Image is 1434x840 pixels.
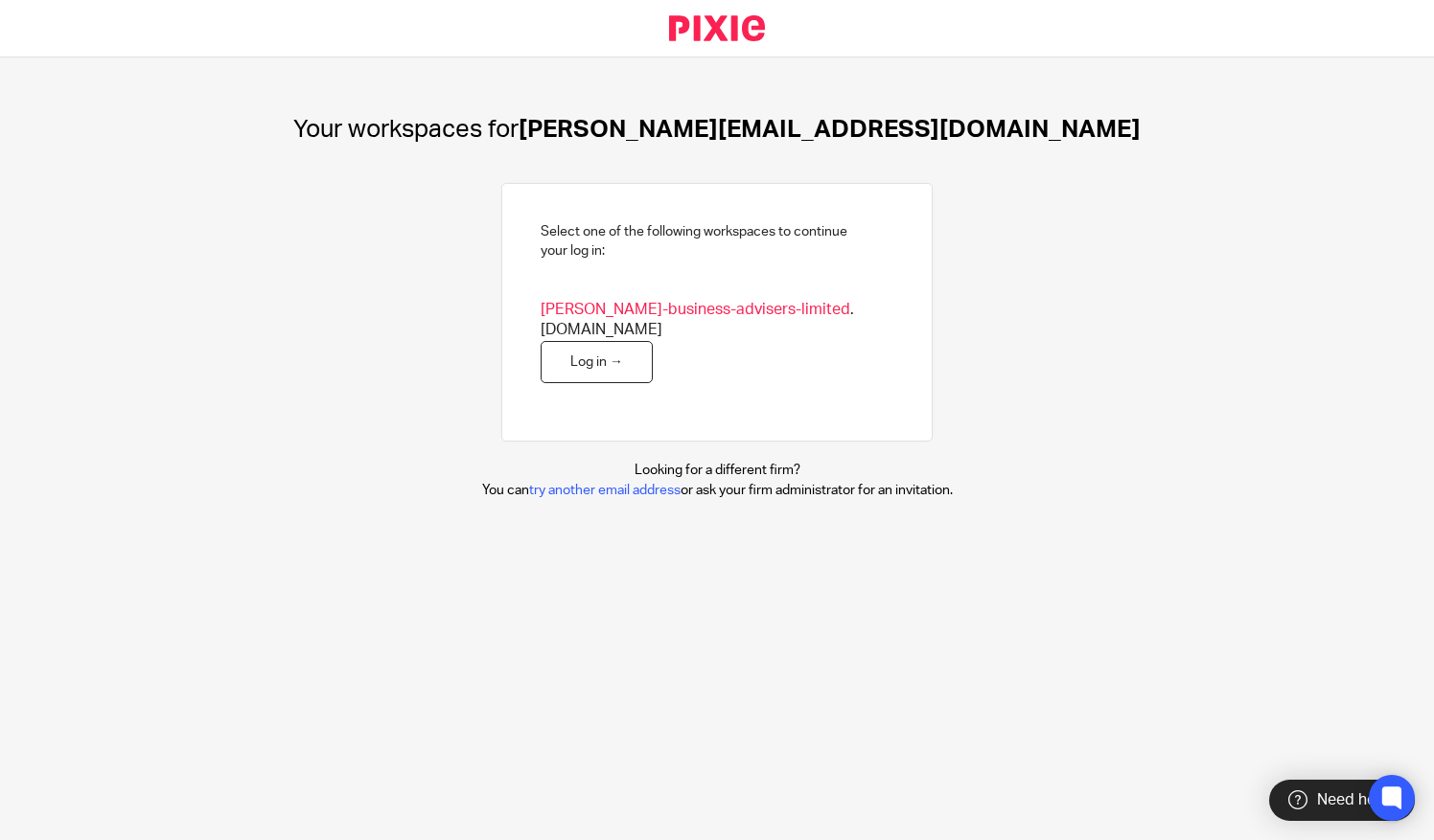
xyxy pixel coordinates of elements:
span: [PERSON_NAME]-business-advisers-limited [541,302,850,317]
p: Looking for a different firm? You can or ask your firm administrator for an invitation. [482,461,953,500]
span: Your workspaces for [293,117,519,142]
div: Need help? [1269,780,1415,821]
a: try another email address [529,484,681,497]
a: Log in → [541,341,653,384]
h1: [PERSON_NAME][EMAIL_ADDRESS][DOMAIN_NAME] [293,115,1141,145]
span: .[DOMAIN_NAME] [541,300,893,341]
h2: Select one of the following workspaces to continue your log in: [541,222,847,261]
